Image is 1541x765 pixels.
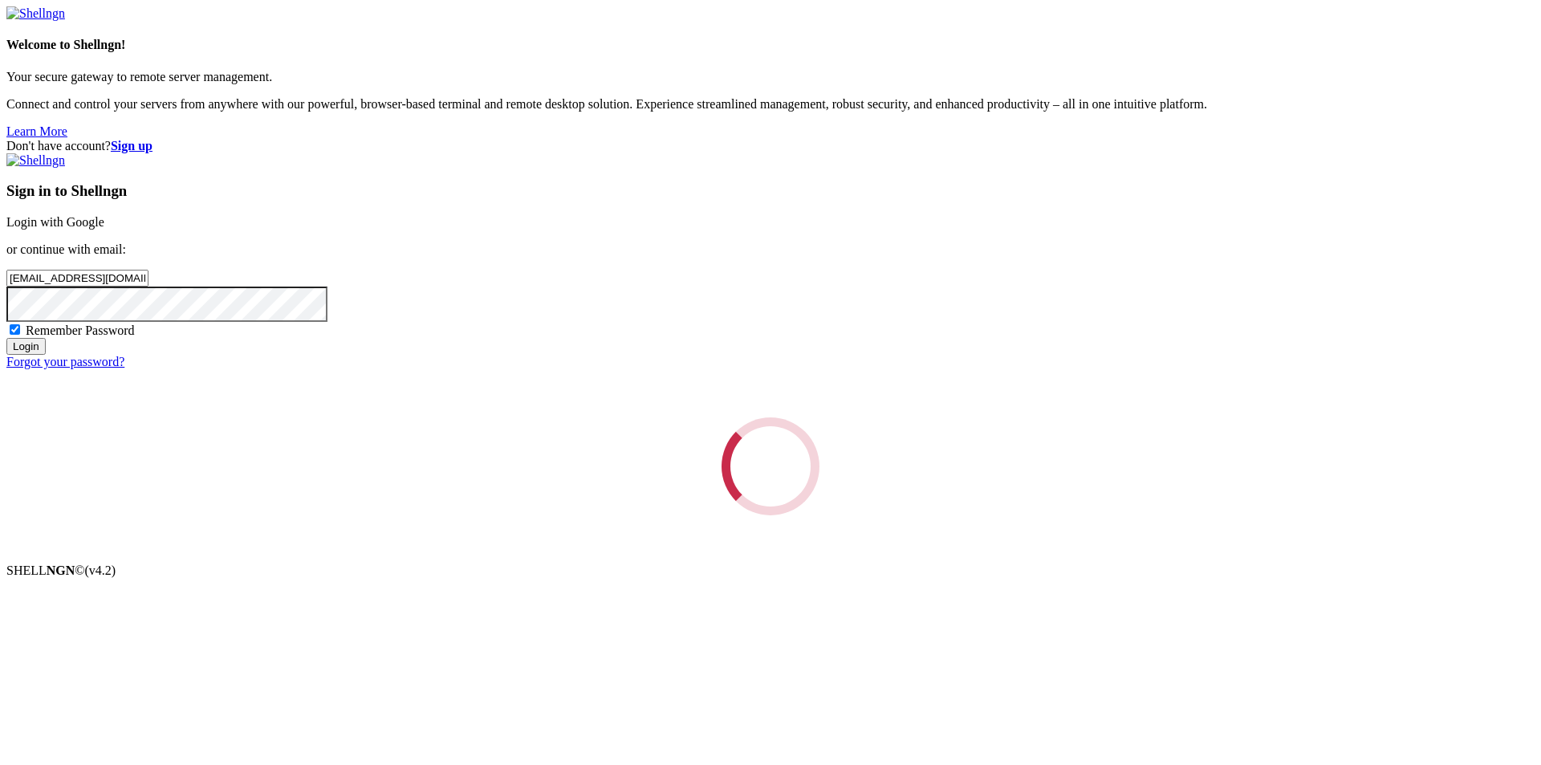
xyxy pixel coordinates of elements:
span: Remember Password [26,323,135,337]
p: or continue with email: [6,242,1535,257]
a: Forgot your password? [6,355,124,368]
span: SHELL © [6,564,116,577]
a: Learn More [6,124,67,138]
p: Your secure gateway to remote server management. [6,70,1535,84]
a: Login with Google [6,215,104,229]
input: Remember Password [10,324,20,335]
h4: Welcome to Shellngn! [6,38,1535,52]
b: NGN [47,564,75,577]
span: 4.2.0 [85,564,116,577]
div: Loading... [722,417,819,515]
input: Login [6,338,46,355]
a: Sign up [111,139,152,153]
div: Don't have account? [6,139,1535,153]
h3: Sign in to Shellngn [6,182,1535,200]
p: Connect and control your servers from anywhere with our powerful, browser-based terminal and remo... [6,97,1535,112]
input: Email address [6,270,148,287]
img: Shellngn [6,153,65,168]
img: Shellngn [6,6,65,21]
